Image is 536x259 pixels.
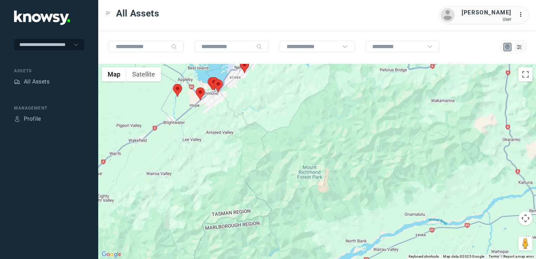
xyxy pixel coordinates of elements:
div: Profile [24,115,41,123]
a: Report a map error [503,254,534,258]
div: Toggle Menu [106,11,110,16]
img: Application Logo [14,11,70,25]
div: Search [171,44,177,49]
div: All Assets [24,78,49,86]
a: Terms (opens in new tab) [489,254,499,258]
div: Search [256,44,262,49]
div: Assets [14,79,20,85]
div: User [462,17,511,22]
button: Toggle fullscreen view [518,67,532,81]
span: All Assets [116,7,159,20]
a: Open this area in Google Maps (opens a new window) [100,250,123,259]
div: Map [504,44,511,50]
div: Profile [14,116,20,122]
a: AssetsAll Assets [14,78,49,86]
a: ProfileProfile [14,115,41,123]
img: avatar.png [441,8,455,22]
tspan: ... [519,12,526,17]
div: : [518,11,527,20]
button: Show street map [102,67,126,81]
button: Drag Pegman onto the map to open Street View [518,237,532,251]
div: : [518,11,527,19]
div: Management [14,105,84,111]
button: Show satellite imagery [126,67,161,81]
button: Keyboard shortcuts [409,254,439,259]
div: Assets [14,68,84,74]
img: Google [100,250,123,259]
div: [PERSON_NAME] [462,8,511,17]
span: Map data ©2025 Google [443,254,484,258]
div: List [516,44,522,50]
button: Map camera controls [518,211,532,225]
